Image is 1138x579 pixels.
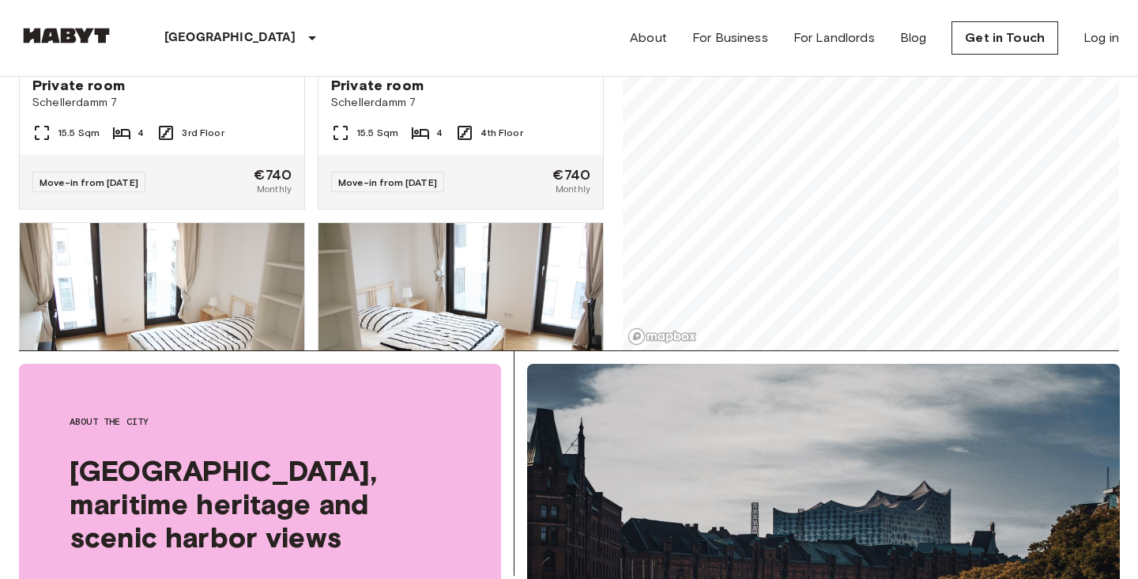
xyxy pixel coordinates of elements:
span: Move-in from [DATE] [40,176,138,188]
span: €740 [552,168,590,182]
span: 4 [436,126,443,140]
span: Monthly [556,182,590,196]
a: Blog [900,28,927,47]
a: Marketing picture of unit DE-03-035-02MPrevious imagePrevious imagePrivate roomSchellerdamm 7a15.... [318,222,604,559]
img: Habyt [19,28,114,44]
span: Monthly [257,182,292,196]
a: For Landlords [793,28,875,47]
img: Marketing picture of unit DE-03-035-02M [318,223,603,413]
span: 4 [138,126,144,140]
span: 3rd Floor [182,126,224,140]
span: Move-in from [DATE] [338,176,437,188]
span: Private room [331,76,424,95]
a: About [630,28,667,47]
span: 15.5 Sqm [58,126,100,140]
span: Schellerdamm 7 [32,95,292,111]
a: Marketing picture of unit DE-03-035-01MPrevious imagePrevious imagePrivate roomSchellerdamm 7a15.... [19,222,305,559]
a: Mapbox logo [627,327,697,346]
p: [GEOGRAPHIC_DATA] [164,28,296,47]
span: About the city [70,414,450,429]
span: Private room [32,76,125,95]
span: €740 [254,168,292,182]
span: [GEOGRAPHIC_DATA], maritime heritage and scenic harbor views [70,454,450,554]
span: 4th Floor [480,126,522,140]
a: Log in [1083,28,1119,47]
a: Get in Touch [951,21,1058,55]
a: For Business [692,28,768,47]
span: Schellerdamm 7 [331,95,590,111]
img: Marketing picture of unit DE-03-035-01M [20,223,304,413]
span: 15.5 Sqm [356,126,398,140]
